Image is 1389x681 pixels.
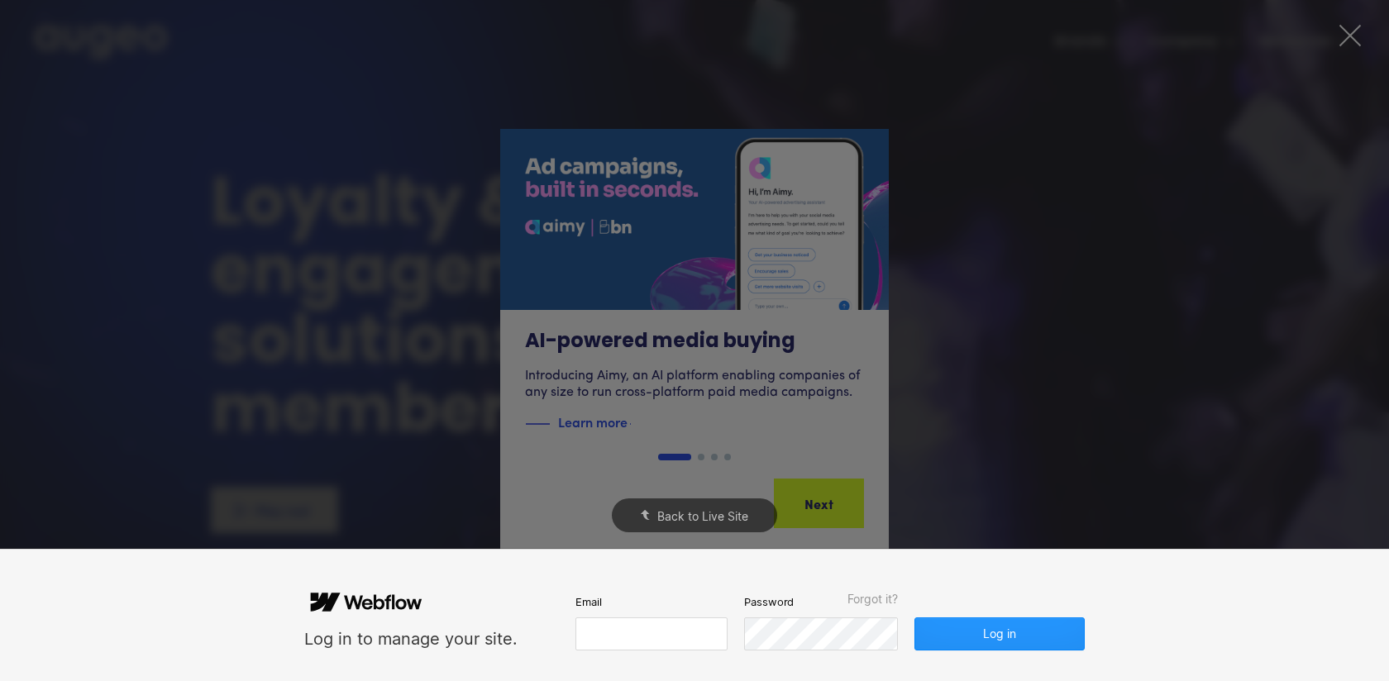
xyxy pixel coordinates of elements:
span: Password [744,594,794,609]
span: Email [575,594,601,609]
button: Log in [914,617,1085,650]
span: Forgot it? [847,593,898,606]
div: Log in to manage your site. [304,628,518,650]
span: Back to Live Site [657,509,748,523]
